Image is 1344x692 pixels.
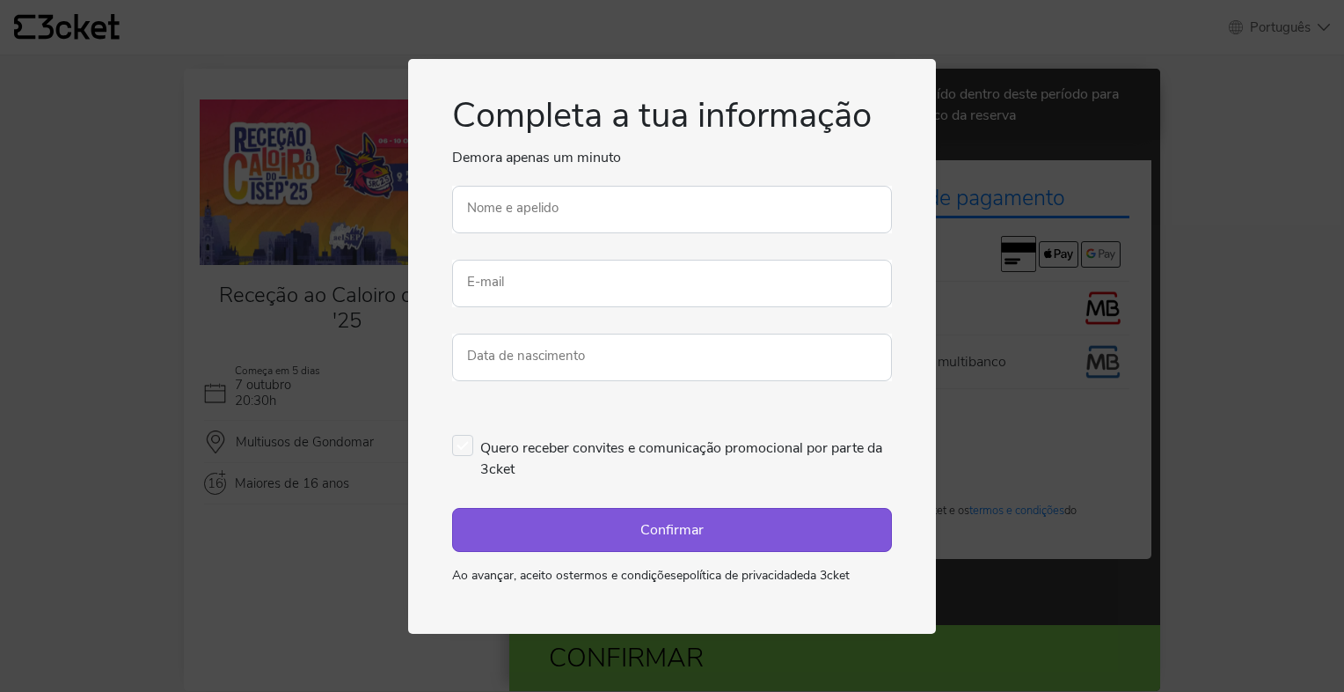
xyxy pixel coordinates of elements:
a: termos e condições [569,567,676,584]
input: Nome e apelido [452,186,892,233]
a: política de privacidade [683,567,803,584]
label: E-mail [452,260,519,304]
input: Data de nascimento [452,334,892,381]
input: E-mail [452,260,892,307]
span: Quero receber convites e comunicação promocional por parte da 3cket [480,435,892,480]
label: Nome e apelido [452,186,573,230]
p: Ao avançar, aceito os e da 3cket [452,566,892,585]
button: Confirmar [452,508,892,552]
p: Demora apenas um minuto [452,147,892,168]
h1: Completa a tua informação [452,94,892,147]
